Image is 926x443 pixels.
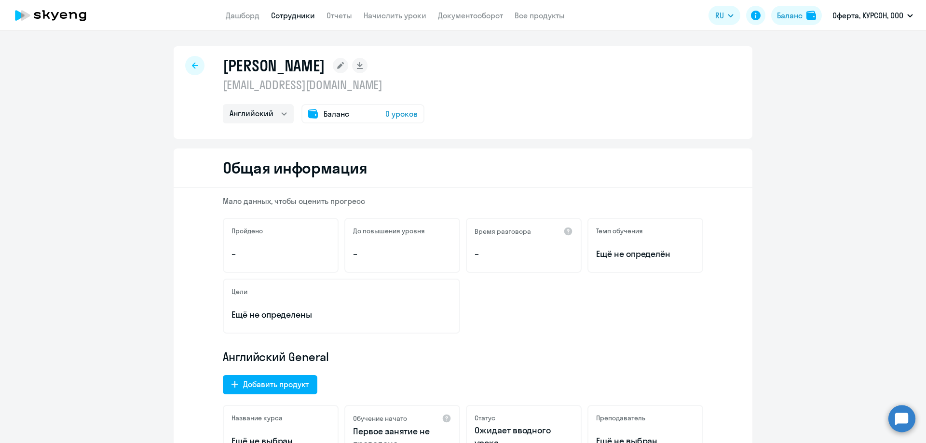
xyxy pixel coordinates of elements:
a: Сотрудники [271,11,315,20]
a: Дашборд [226,11,259,20]
h5: Пройдено [231,227,263,235]
p: [EMAIL_ADDRESS][DOMAIN_NAME] [223,77,424,93]
button: Добавить продукт [223,375,317,394]
a: Отчеты [327,11,352,20]
a: Начислить уроки [364,11,426,20]
p: Мало данных, чтобы оценить прогресс [223,196,703,206]
img: balance [806,11,816,20]
p: – [231,248,330,260]
button: Балансbalance [771,6,822,25]
h5: Темп обучения [596,227,643,235]
div: Добавить продукт [243,378,309,390]
button: RU [708,6,740,25]
span: Английский General [223,349,329,364]
h2: Общая информация [223,158,367,177]
span: RU [715,10,724,21]
h5: Статус [475,414,495,422]
p: – [353,248,451,260]
h5: Название курса [231,414,283,422]
h5: Обучение начато [353,414,407,423]
span: Ещё не определён [596,248,694,260]
span: 0 уроков [385,108,418,120]
a: Все продукты [515,11,565,20]
h5: Цели [231,287,247,296]
p: – [475,248,573,260]
p: Ещё не определены [231,309,451,321]
h5: До повышения уровня [353,227,425,235]
h5: Преподаватель [596,414,645,422]
div: Баланс [777,10,803,21]
h1: [PERSON_NAME] [223,56,325,75]
span: Баланс [324,108,349,120]
p: Оферта, КУРСОН, ООО [832,10,903,21]
h5: Время разговора [475,227,531,236]
a: Документооборот [438,11,503,20]
button: Оферта, КУРСОН, ООО [828,4,918,27]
